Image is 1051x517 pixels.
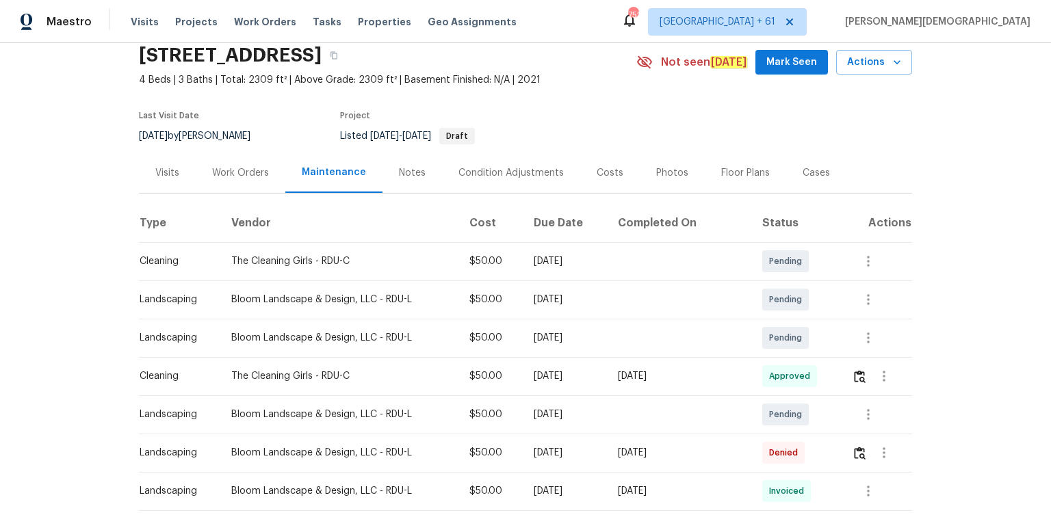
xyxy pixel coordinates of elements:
[428,15,517,29] span: Geo Assignments
[302,165,366,179] div: Maintenance
[155,166,179,180] div: Visits
[769,369,816,383] span: Approved
[534,446,595,460] div: [DATE]
[340,111,370,120] span: Project
[854,370,866,383] img: Review Icon
[618,484,740,498] div: [DATE]
[618,446,740,460] div: [DATE]
[131,15,159,29] span: Visits
[469,331,512,345] div: $50.00
[175,15,218,29] span: Projects
[231,293,447,306] div: Bloom Landscape & Design, LLC - RDU-L
[721,166,770,180] div: Floor Plans
[469,293,512,306] div: $50.00
[755,50,828,75] button: Mark Seen
[607,204,751,242] th: Completed On
[534,369,595,383] div: [DATE]
[340,131,475,141] span: Listed
[710,56,747,68] em: [DATE]
[534,254,595,268] div: [DATE]
[656,166,688,180] div: Photos
[358,15,411,29] span: Properties
[140,446,209,460] div: Landscaping
[140,293,209,306] div: Landscaping
[212,166,269,180] div: Work Orders
[769,408,807,421] span: Pending
[47,15,92,29] span: Maestro
[847,54,901,71] span: Actions
[660,15,775,29] span: [GEOGRAPHIC_DATA] + 61
[751,204,842,242] th: Status
[803,166,830,180] div: Cases
[139,128,267,144] div: by [PERSON_NAME]
[231,408,447,421] div: Bloom Landscape & Design, LLC - RDU-L
[661,55,747,69] span: Not seen
[234,15,296,29] span: Work Orders
[370,131,431,141] span: -
[469,446,512,460] div: $50.00
[313,17,341,27] span: Tasks
[469,254,512,268] div: $50.00
[618,369,740,383] div: [DATE]
[140,331,209,345] div: Landscaping
[231,254,447,268] div: The Cleaning Girls - RDU-C
[231,446,447,460] div: Bloom Landscape & Design, LLC - RDU-L
[534,331,595,345] div: [DATE]
[523,204,606,242] th: Due Date
[139,73,636,87] span: 4 Beds | 3 Baths | Total: 2309 ft² | Above Grade: 2309 ft² | Basement Finished: N/A | 2021
[534,484,595,498] div: [DATE]
[840,15,1030,29] span: [PERSON_NAME][DEMOGRAPHIC_DATA]
[769,484,809,498] span: Invoiced
[231,369,447,383] div: The Cleaning Girls - RDU-C
[139,111,199,120] span: Last Visit Date
[140,254,209,268] div: Cleaning
[766,54,817,71] span: Mark Seen
[139,49,322,62] h2: [STREET_ADDRESS]
[140,369,209,383] div: Cleaning
[220,204,458,242] th: Vendor
[140,408,209,421] div: Landscaping
[852,436,868,469] button: Review Icon
[836,50,912,75] button: Actions
[231,484,447,498] div: Bloom Landscape & Design, LLC - RDU-L
[402,131,431,141] span: [DATE]
[469,484,512,498] div: $50.00
[854,447,866,460] img: Review Icon
[139,204,220,242] th: Type
[399,166,426,180] div: Notes
[370,131,399,141] span: [DATE]
[534,293,595,306] div: [DATE]
[458,166,564,180] div: Condition Adjustments
[534,408,595,421] div: [DATE]
[139,131,168,141] span: [DATE]
[769,331,807,345] span: Pending
[769,254,807,268] span: Pending
[628,8,638,22] div: 752
[841,204,912,242] th: Actions
[231,331,447,345] div: Bloom Landscape & Design, LLC - RDU-L
[852,360,868,393] button: Review Icon
[140,484,209,498] div: Landscaping
[469,408,512,421] div: $50.00
[322,43,346,68] button: Copy Address
[597,166,623,180] div: Costs
[469,369,512,383] div: $50.00
[458,204,523,242] th: Cost
[769,446,803,460] span: Denied
[441,132,473,140] span: Draft
[769,293,807,306] span: Pending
